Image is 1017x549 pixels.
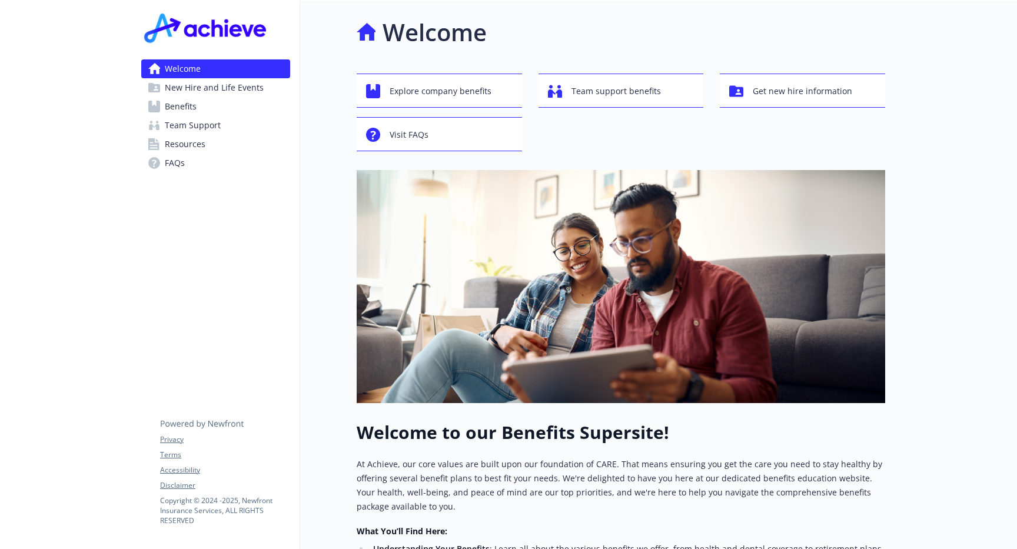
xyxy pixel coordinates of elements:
[165,154,185,172] span: FAQs
[357,74,522,108] button: Explore company benefits
[141,97,290,116] a: Benefits
[357,457,885,514] p: At Achieve, our core values are built upon our foundation of CARE. That means ensuring you get th...
[160,465,290,475] a: Accessibility
[165,59,201,78] span: Welcome
[141,59,290,78] a: Welcome
[160,495,290,525] p: Copyright © 2024 - 2025 , Newfront Insurance Services, ALL RIGHTS RESERVED
[383,15,487,50] h1: Welcome
[357,422,885,443] h1: Welcome to our Benefits Supersite!
[753,80,852,102] span: Get new hire information
[720,74,885,108] button: Get new hire information
[141,154,290,172] a: FAQs
[165,135,205,154] span: Resources
[390,124,428,146] span: Visit FAQs
[165,97,197,116] span: Benefits
[357,170,885,403] img: overview page banner
[141,135,290,154] a: Resources
[357,525,447,537] strong: What You’ll Find Here:
[141,78,290,97] a: New Hire and Life Events
[357,117,522,151] button: Visit FAQs
[160,434,290,445] a: Privacy
[141,116,290,135] a: Team Support
[390,80,491,102] span: Explore company benefits
[539,74,704,108] button: Team support benefits
[571,80,661,102] span: Team support benefits
[160,450,290,460] a: Terms
[160,480,290,491] a: Disclaimer
[165,78,264,97] span: New Hire and Life Events
[165,116,221,135] span: Team Support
